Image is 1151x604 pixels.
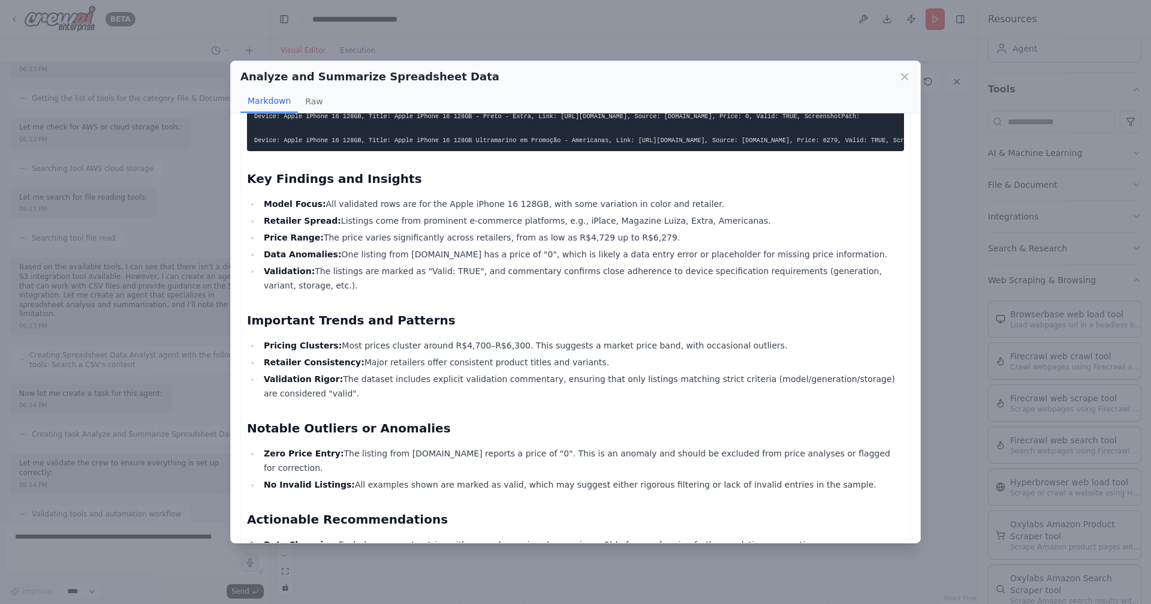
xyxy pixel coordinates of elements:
strong: Data Cleansing: [264,540,339,549]
li: One listing from [DOMAIN_NAME] has a price of "0", which is likely a data entry error or placehol... [260,247,904,262]
strong: Validation Rigor: [264,374,343,384]
strong: Data Anomalies: [264,250,342,259]
h2: Important Trends and Patterns [247,312,904,329]
h2: Analyze and Summarize Spreadsheet Data [240,68,499,85]
li: The listings are marked as "Valid: TRUE", and commentary confirms close adherence to device speci... [260,264,904,293]
strong: Pricing Clusters: [264,341,342,350]
strong: No Invalid Listings: [264,480,355,489]
strong: Model Focus: [264,199,326,209]
li: The listing from [DOMAIN_NAME] reports a price of "0". This is an anomaly and should be excluded ... [260,446,904,475]
h2: Actionable Recommendations [247,511,904,528]
code: Device: Apple iPhone 16 128GB, Title: Apple iPhone 16 128GB Preto - iPlace, Link: [URL][DOMAIN_NA... [254,65,960,144]
li: Most prices cluster around R$4,700–R$6,300. This suggests a market price band, with occasional ou... [260,338,904,353]
li: All validated rows are for the Apple iPhone 16 128GB, with some variation in color and retailer. [260,197,904,211]
strong: Zero Price Entry: [264,449,344,458]
strong: Price Range: [264,233,324,242]
button: Markdown [240,90,298,113]
h2: Notable Outliers or Anomalies [247,420,904,437]
li: Exclude or correct entries with anomalous prices (e.g., price = 0) before performing further anal... [260,537,904,552]
li: The price varies significantly across retailers, from as low as R$4,729 up to R$6,279. [260,230,904,245]
button: Raw [298,90,330,113]
h2: Key Findings and Insights [247,170,904,187]
strong: Validation: [264,266,315,276]
li: Major retailers offer consistent product titles and variants. [260,355,904,369]
li: The dataset includes explicit validation commentary, ensuring that only listings matching strict ... [260,372,904,401]
strong: Retailer Spread: [264,216,341,226]
li: Listings come from prominent e-commerce platforms, e.g., iPlace, Magazine Luiza, Extra, Americanas. [260,214,904,228]
strong: Retailer Consistency: [264,357,364,367]
li: All examples shown are marked as valid, which may suggest either rigorous filtering or lack of in... [260,477,904,492]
